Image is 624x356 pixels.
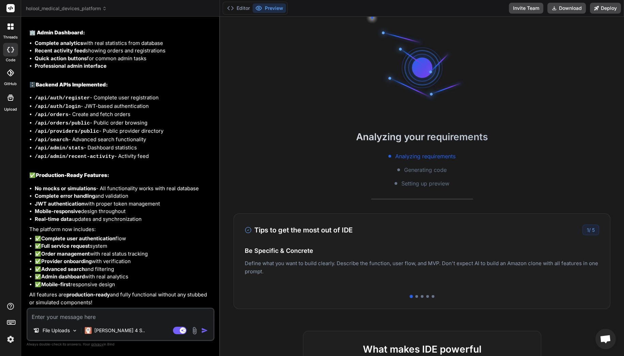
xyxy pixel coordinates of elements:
[41,258,92,264] strong: Provider onboarding
[35,120,90,126] code: /api/orders/public
[35,47,213,55] li: showing orders and registrations
[35,235,213,243] li: ✅ flow
[35,200,213,208] li: with proper token management
[29,226,213,233] p: The platform now includes:
[220,130,624,144] h2: Analyzing your requirements
[582,225,599,235] div: /
[27,341,214,347] p: Always double-check its answers. Your in Bind
[66,291,110,298] strong: production-ready
[191,327,198,335] img: attachment
[35,95,90,101] code: /api/auth/register
[35,102,213,111] li: - JWT-based authentication
[595,329,616,349] div: Open chat
[36,172,109,178] strong: Production-Ready Features:
[35,129,99,134] code: /api/providers/public
[35,152,213,161] li: - Activity feed
[41,266,85,272] strong: Advanced search
[35,112,68,118] code: /api/orders
[35,63,107,69] strong: Professional admin interface
[35,242,213,250] li: ✅ system
[4,81,17,87] label: GitHub
[35,216,72,222] strong: Real-time data
[29,291,213,306] p: All features are and fully functional without any stubbed or simulated components!
[395,152,455,160] span: Analyzing requirements
[85,327,92,334] img: Claude 4 Sonnet
[91,342,103,346] span: privacy
[35,185,213,193] li: - All functionality works with real database
[35,258,213,265] li: ✅ with verification
[35,154,114,160] code: /api/admin/recent-activity
[201,327,208,334] img: icon
[547,3,586,14] button: Download
[5,334,16,345] img: settings
[592,227,595,233] span: 5
[253,3,286,13] button: Preview
[43,327,70,334] p: File Uploads
[35,145,84,151] code: /api/admin/stats
[35,200,84,207] strong: JWT authentication
[35,39,213,47] li: with real statistics from database
[35,47,85,54] strong: Recent activity feed
[35,208,81,214] strong: Mobile-responsive
[35,208,213,215] li: design throughout
[35,281,213,289] li: ✅ responsive design
[35,215,213,223] li: updates and synchronization
[3,34,18,40] label: threads
[224,3,253,13] button: Editor
[245,246,599,255] h4: Be Specific & Concrete
[29,172,213,179] h2: ✅
[41,250,90,257] strong: Order management
[35,127,213,136] li: - Public provider directory
[35,111,213,119] li: - Create and fetch orders
[590,3,621,14] button: Deploy
[35,250,213,258] li: ✅ with real status tracking
[35,119,213,128] li: - Public order browsing
[35,273,213,281] li: ✅ with real analytics
[41,281,70,288] strong: Mobile-first
[35,192,213,200] li: and validation
[35,16,93,23] strong: Visual status indicators
[35,55,213,63] li: for common admin tasks
[35,193,95,199] strong: Complete error handling
[41,243,90,249] strong: Full service request
[35,40,83,46] strong: Complete analytics
[4,107,17,112] label: Upload
[72,328,78,334] img: Pick Models
[41,235,115,242] strong: Complete user authentication
[35,265,213,273] li: ✅ and filtering
[35,185,96,192] strong: No mocks or simulations
[35,136,213,144] li: - Advanced search functionality
[35,144,213,152] li: - Dashboard statistics
[35,137,68,143] code: /api/search
[26,5,107,12] span: holool_medical_devices_platform
[245,225,353,235] h3: Tips to get the most out of IDE
[36,81,108,88] strong: Backend APIs Implemented:
[509,3,543,14] button: Invite Team
[404,166,447,174] span: Generating code
[29,29,85,36] strong: 🏢 Admin Dashboard:
[587,227,589,233] span: 1
[401,179,449,188] span: Setting up preview
[41,273,85,280] strong: Admin dashboard
[94,327,145,334] p: [PERSON_NAME] 4 S..
[35,104,81,110] code: /api/auth/login
[35,94,213,102] li: - Complete user registration
[29,81,213,89] h2: 🗄️
[35,55,87,62] strong: Quick action buttons
[6,57,15,63] label: code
